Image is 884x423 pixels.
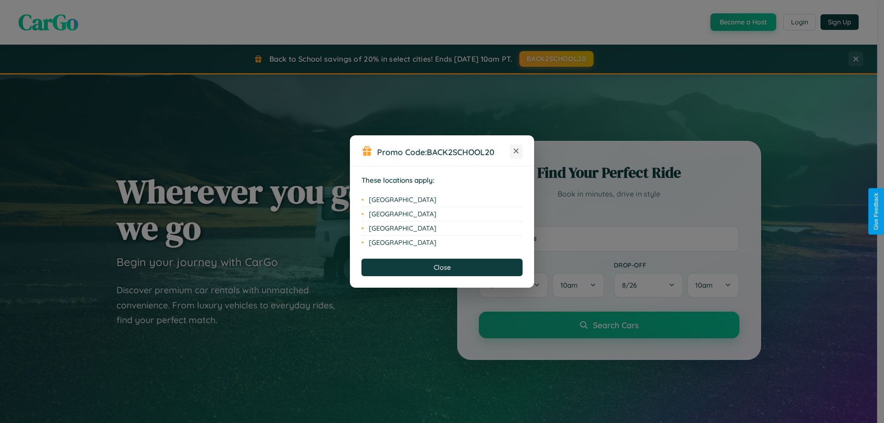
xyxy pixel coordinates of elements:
strong: These locations apply: [361,176,435,185]
button: Close [361,259,523,276]
li: [GEOGRAPHIC_DATA] [361,221,523,236]
b: BACK2SCHOOL20 [427,147,494,157]
div: Give Feedback [873,193,879,230]
li: [GEOGRAPHIC_DATA] [361,207,523,221]
li: [GEOGRAPHIC_DATA] [361,193,523,207]
li: [GEOGRAPHIC_DATA] [361,236,523,249]
h3: Promo Code: [377,147,510,157]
